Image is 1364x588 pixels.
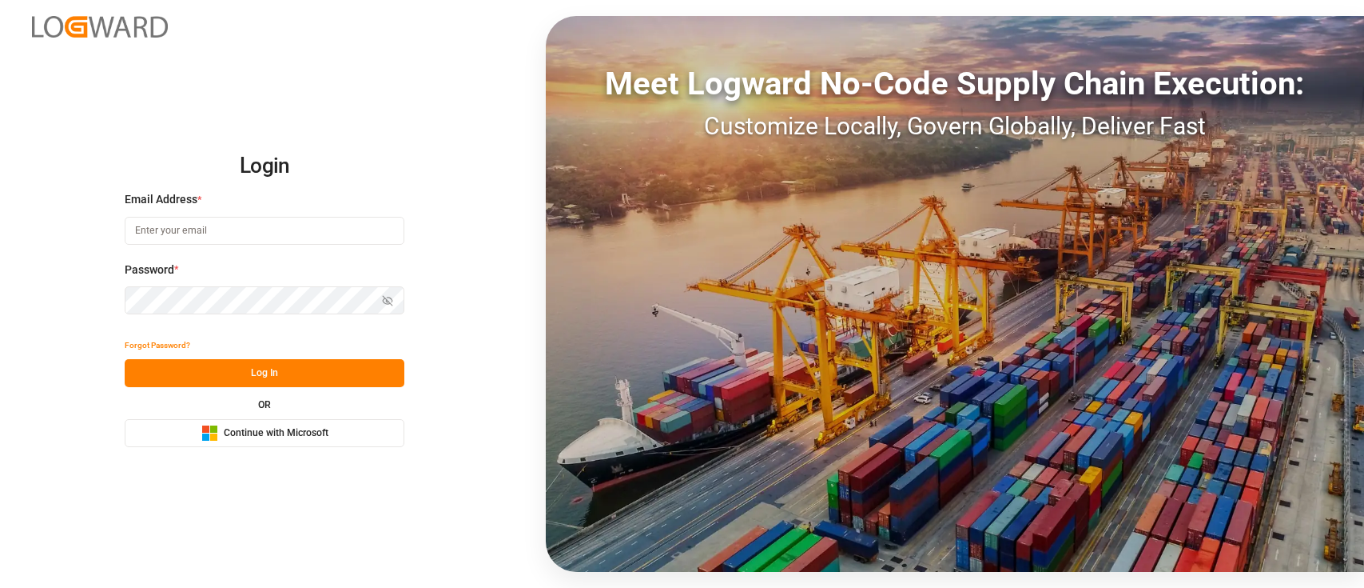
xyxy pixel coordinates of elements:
span: Email Address [125,191,197,208]
div: Meet Logward No-Code Supply Chain Execution: [546,60,1364,108]
button: Log In [125,359,404,387]
small: OR [258,400,271,410]
span: Password [125,262,174,278]
img: Logward_new_orange.png [32,16,168,38]
button: Forgot Password? [125,331,190,359]
input: Enter your email [125,217,404,245]
span: Continue with Microsoft [224,426,328,441]
h2: Login [125,141,404,192]
div: Customize Locally, Govern Globally, Deliver Fast [546,108,1364,144]
button: Continue with Microsoft [125,419,404,447]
